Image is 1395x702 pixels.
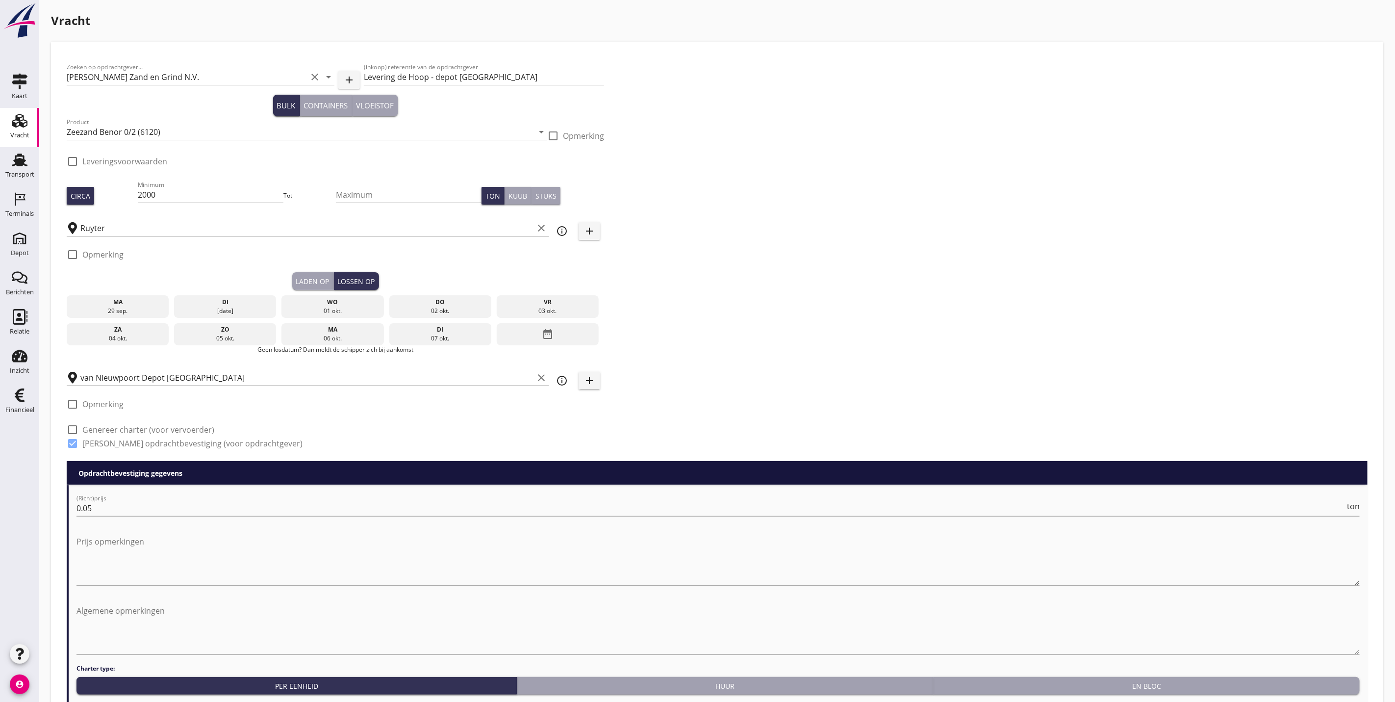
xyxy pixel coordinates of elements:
img: logo-small.a267ee39.svg [2,2,37,39]
i: arrow_drop_down [323,71,334,83]
div: ma [69,298,167,307]
div: Terminals [5,210,34,217]
button: Laden op [292,272,334,290]
i: info_outline [556,375,568,387]
label: Opmerking [82,399,124,409]
div: di [177,298,274,307]
div: 01 okt. [284,307,381,315]
i: arrow_drop_down [535,126,547,138]
div: Kuub [508,191,527,201]
button: En bloc [934,677,1360,695]
h1: Vracht [51,12,1383,29]
input: Laadplaats [80,220,533,236]
div: 02 okt. [391,307,489,315]
div: za [69,325,167,334]
div: di [391,325,489,334]
div: Laden op [296,276,330,286]
textarea: Prijs opmerkingen [76,534,1360,585]
div: Kaart [12,93,27,99]
div: Containers [304,100,348,111]
button: Huur [517,677,934,695]
div: Stuks [535,191,557,201]
div: Vracht [10,132,29,138]
div: Inzicht [10,367,29,374]
div: 06 okt. [284,334,381,343]
button: Circa [67,187,94,205]
p: Geen losdatum? Dan meldt de schipper zich bij aankomst [67,345,604,354]
button: Per eenheid [76,677,517,695]
div: 29 sep. [69,307,167,315]
div: Berichten [6,289,34,295]
button: Containers [300,95,353,116]
h4: Charter type: [76,664,1360,673]
input: Losplaats [80,370,533,386]
input: Minimum [138,187,283,203]
i: clear [309,71,321,83]
input: Maximum [336,187,482,203]
input: Product [67,124,533,140]
div: Huur [521,681,930,691]
div: Depot [11,250,29,256]
input: (Richt)prijs [76,500,1345,516]
label: Opmerking [82,250,124,260]
label: [PERSON_NAME] opdrachtbevestiging (voor opdrachtgever) [82,439,303,448]
i: info_outline [556,225,568,237]
div: Ton [485,191,500,201]
div: Financieel [5,407,34,413]
i: account_circle [10,675,29,694]
div: Bulk [277,100,296,111]
div: Circa [71,191,90,201]
div: zo [177,325,274,334]
label: Genereer charter (voor vervoerder) [82,425,214,435]
label: Opmerking [563,131,604,141]
div: Per eenheid [80,681,513,691]
input: (inkoop) referentie van de opdrachtgever [364,69,604,85]
button: Bulk [273,95,300,116]
label: Leveringsvoorwaarden [82,156,167,166]
div: Vloeistof [356,100,394,111]
div: En bloc [938,681,1356,691]
i: add [343,74,355,86]
div: Tot [283,191,336,200]
i: add [583,225,595,237]
i: add [583,375,595,387]
i: date_range [542,325,554,343]
span: ton [1347,502,1360,510]
div: [DATE] [177,307,274,315]
div: Transport [5,171,34,178]
div: do [391,298,489,307]
div: 03 okt. [499,307,597,315]
div: 04 okt. [69,334,167,343]
div: wo [284,298,381,307]
button: Stuks [532,187,560,205]
div: vr [499,298,597,307]
div: ma [284,325,381,334]
i: clear [535,372,547,384]
button: Kuub [505,187,532,205]
input: Zoeken op opdrachtgever... [67,69,307,85]
textarea: Algemene opmerkingen [76,603,1360,654]
div: Relatie [10,328,29,335]
i: clear [535,222,547,234]
div: Lossen op [338,276,375,286]
button: Vloeistof [353,95,398,116]
button: Ton [482,187,505,205]
button: Lossen op [334,272,379,290]
div: 05 okt. [177,334,274,343]
div: 07 okt. [391,334,489,343]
